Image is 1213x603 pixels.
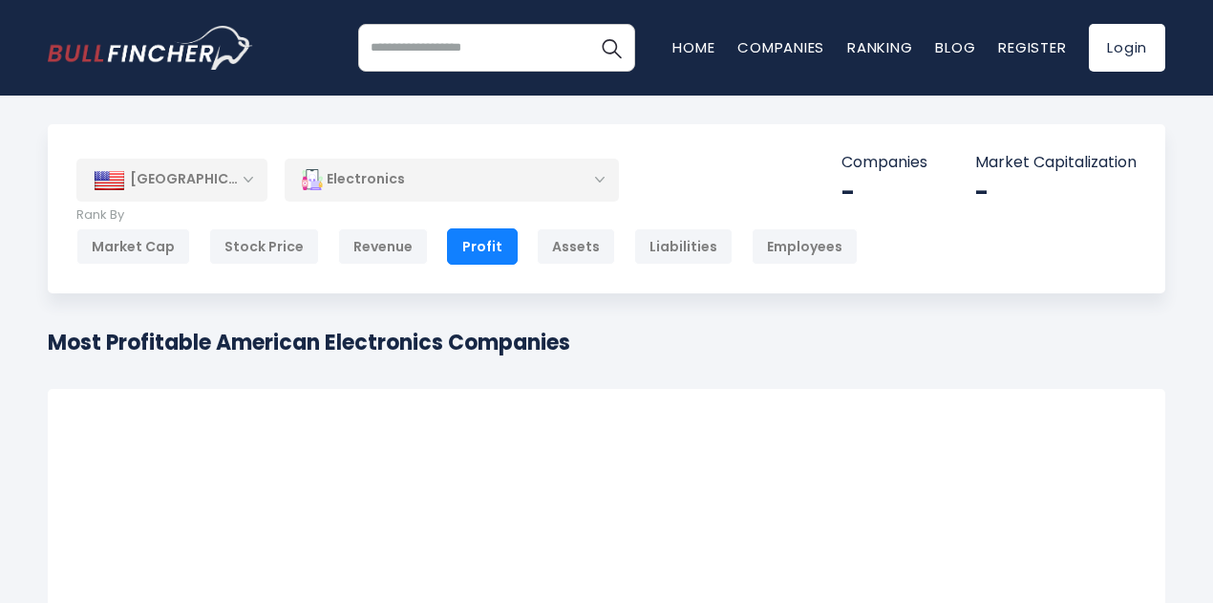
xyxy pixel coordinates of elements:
[634,228,733,265] div: Liabilities
[1089,24,1165,72] a: Login
[48,26,253,70] img: bullfincher logo
[737,37,824,57] a: Companies
[209,228,319,265] div: Stock Price
[841,178,927,207] div: -
[537,228,615,265] div: Assets
[48,26,253,70] a: Go to homepage
[841,153,927,173] p: Companies
[847,37,912,57] a: Ranking
[76,207,858,224] p: Rank By
[587,24,635,72] button: Search
[338,228,428,265] div: Revenue
[285,158,619,202] div: Electronics
[752,228,858,265] div: Employees
[447,228,518,265] div: Profit
[998,37,1066,57] a: Register
[975,153,1137,173] p: Market Capitalization
[48,327,570,358] h1: Most Profitable American Electronics Companies
[935,37,975,57] a: Blog
[76,228,190,265] div: Market Cap
[672,37,714,57] a: Home
[975,178,1137,207] div: -
[76,159,267,201] div: [GEOGRAPHIC_DATA]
